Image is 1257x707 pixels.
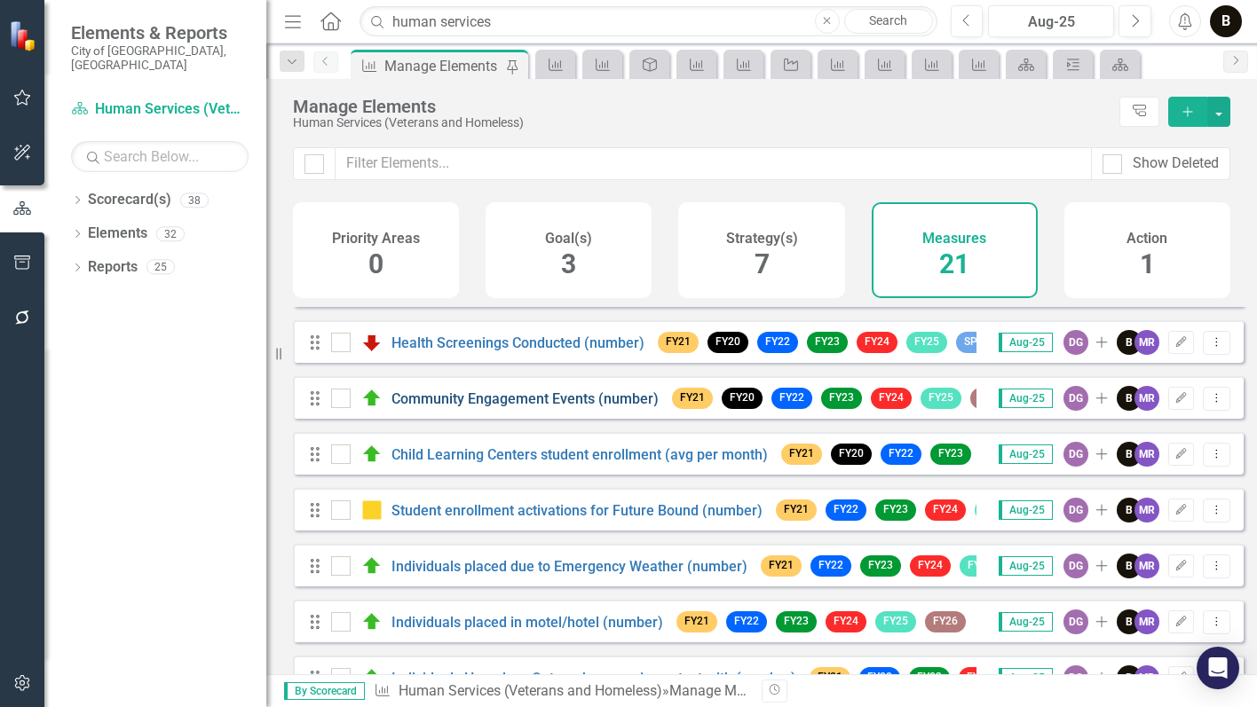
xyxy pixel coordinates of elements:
[956,332,1000,352] span: SPPD
[1063,330,1088,355] div: DG
[1063,442,1088,467] div: DG
[361,555,383,577] img: On Target
[71,22,249,43] span: Elements & Reports
[844,9,933,34] a: Search
[658,332,699,352] span: FY21
[726,611,767,632] span: FY22
[374,681,748,702] div: » Manage Measures
[1063,498,1088,522] div: DG
[781,444,822,464] span: FY21
[1197,647,1239,689] div: Open Intercom Messenger
[384,55,502,77] div: Manage Elements
[1134,554,1159,578] div: MR
[293,97,1111,116] div: Manage Elements
[988,5,1114,37] button: Aug-25
[999,333,1053,352] span: Aug-25
[999,389,1053,408] span: Aug-25
[1063,609,1088,634] div: DG
[922,231,986,247] h4: Measures
[1117,554,1142,578] div: B
[910,555,951,576] span: FY24
[708,332,748,352] span: FY20
[826,499,866,520] span: FY22
[361,667,383,688] img: On Target
[909,667,950,687] span: FY23
[1210,5,1242,37] button: B
[857,332,897,352] span: FY24
[1117,386,1142,411] div: B
[1117,498,1142,522] div: B
[925,611,966,632] span: FY26
[726,231,798,247] h4: Strategy(s)
[776,611,817,632] span: FY23
[875,611,916,632] span: FY25
[1140,248,1155,279] span: 1
[1063,554,1088,578] div: DG
[1063,665,1088,690] div: DG
[361,388,383,409] img: On Target
[757,332,798,352] span: FY22
[335,147,1092,180] input: Filter Elements...
[999,556,1053,576] span: Aug-25
[1127,231,1167,247] h4: Action
[776,499,817,520] span: FY21
[399,682,662,699] a: Human Services (Veterans and Homeless)
[88,224,147,244] a: Elements
[71,99,249,120] a: Human Services (Veterans and Homeless)
[360,6,937,37] input: Search ClearPoint...
[999,500,1053,520] span: Aug-25
[676,611,717,632] span: FY21
[391,558,747,575] a: Individuals placed due to Emergency Weather (number)
[1133,153,1219,174] div: Show Deleted
[930,444,971,464] span: FY23
[361,499,383,521] img: Caution
[391,390,659,407] a: Community Engagement Events (number)
[871,388,912,408] span: FY24
[1117,442,1142,467] div: B
[146,260,175,275] div: 25
[1134,330,1159,355] div: MR
[1134,386,1159,411] div: MR
[859,667,900,687] span: FY22
[925,499,966,520] span: FY24
[881,444,921,464] span: FY22
[561,248,576,279] span: 3
[9,20,40,51] img: ClearPoint Strategy
[88,257,138,278] a: Reports
[284,682,365,700] span: By Scorecard
[921,388,961,408] span: FY25
[999,444,1053,464] span: Aug-25
[970,388,1011,408] span: FY26
[1063,386,1088,411] div: DG
[71,43,249,73] small: City of [GEOGRAPHIC_DATA], [GEOGRAPHIC_DATA]
[755,248,770,279] span: 7
[71,141,249,172] input: Search Below...
[180,192,209,208] div: 38
[960,555,1000,576] span: FY25
[391,502,763,519] a: Student enrollment activations for Future Bound (number)
[368,248,383,279] span: 0
[975,499,1016,520] span: FY25
[672,388,713,408] span: FY21
[722,388,763,408] span: FY20
[391,334,644,351] a: Health Screenings Conducted (number)
[1134,498,1159,522] div: MR
[1134,665,1159,690] div: MR
[999,668,1053,687] span: Aug-25
[810,667,850,687] span: FY21
[771,388,812,408] span: FY22
[810,555,851,576] span: FY22
[293,116,1111,130] div: Human Services (Veterans and Homeless)
[391,614,663,631] a: Individuals placed in motel/hotel (number)
[761,555,802,576] span: FY21
[939,248,969,279] span: 21
[831,444,872,464] span: FY20
[994,12,1108,33] div: Aug-25
[361,444,383,465] img: On Target
[1117,665,1142,690] div: B
[156,226,185,241] div: 32
[999,612,1053,632] span: Aug-25
[906,332,947,352] span: FY25
[1117,609,1142,634] div: B
[332,231,420,247] h4: Priority Areas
